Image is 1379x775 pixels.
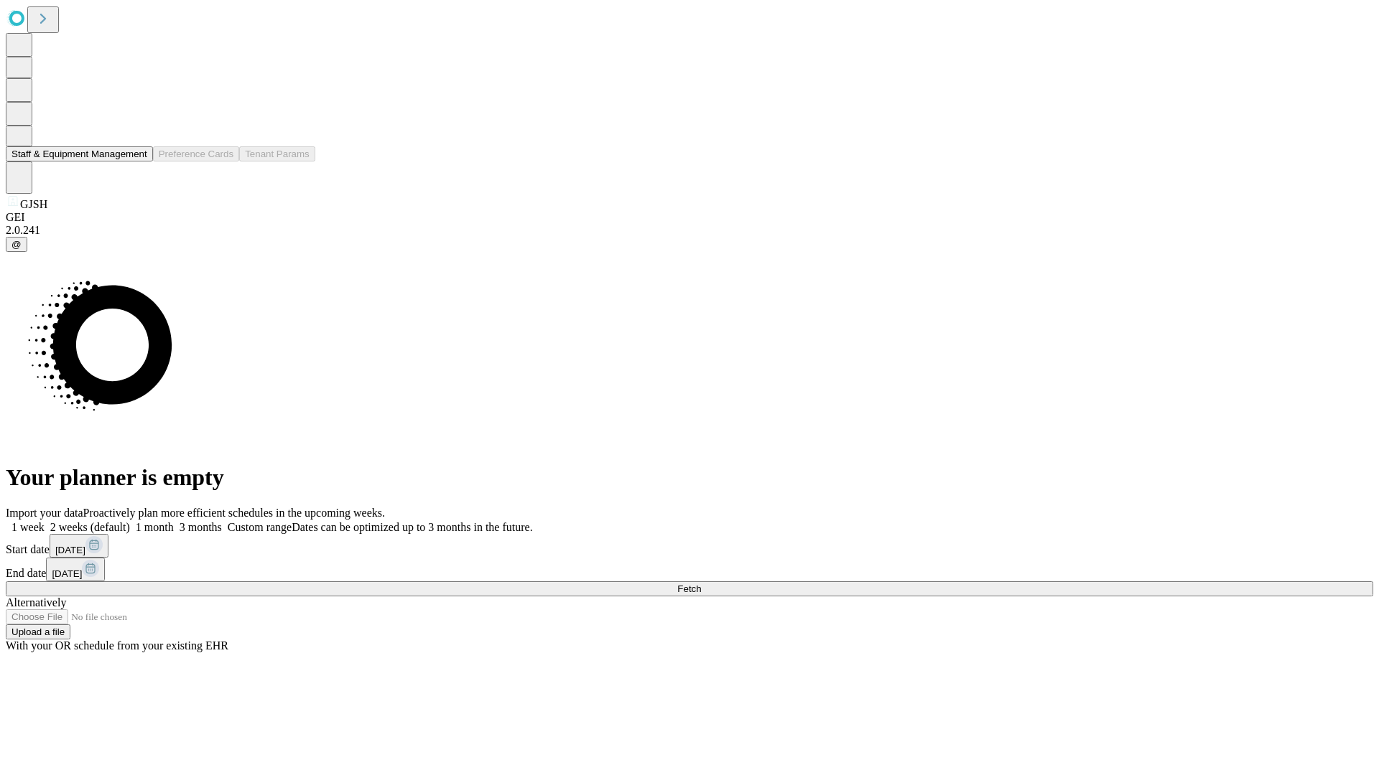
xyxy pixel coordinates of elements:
button: Staff & Equipment Management [6,146,153,161]
button: Tenant Params [239,146,315,161]
div: 2.0.241 [6,224,1373,237]
span: GJSH [20,198,47,210]
button: Upload a file [6,624,70,639]
span: Import your data [6,507,83,519]
button: Preference Cards [153,146,239,161]
span: Dates can be optimized up to 3 months in the future. [292,521,532,533]
span: Proactively plan more efficient schedules in the upcoming weeks. [83,507,385,519]
span: 2 weeks (default) [50,521,130,533]
button: [DATE] [46,558,105,581]
span: 1 week [11,521,45,533]
span: [DATE] [55,545,85,555]
h1: Your planner is empty [6,464,1373,491]
button: @ [6,237,27,252]
span: Alternatively [6,596,66,609]
span: 3 months [180,521,222,533]
div: Start date [6,534,1373,558]
div: GEI [6,211,1373,224]
button: Fetch [6,581,1373,596]
span: With your OR schedule from your existing EHR [6,639,228,652]
span: Fetch [677,583,701,594]
span: [DATE] [52,568,82,579]
span: 1 month [136,521,174,533]
button: [DATE] [50,534,108,558]
span: Custom range [228,521,292,533]
div: End date [6,558,1373,581]
span: @ [11,239,22,250]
